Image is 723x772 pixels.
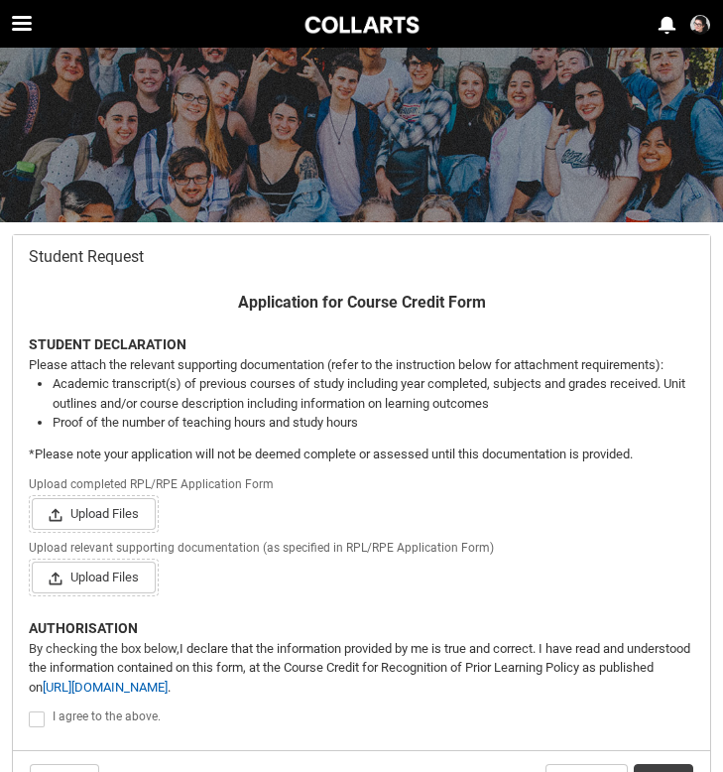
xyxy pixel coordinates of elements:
[29,641,180,656] span: By checking the box below,
[29,355,694,375] p: Please attach the relevant supporting documentation (refer to the instruction below for attachmen...
[53,413,694,433] li: Proof of the number of teaching hours and study hours
[29,445,694,464] p: *Please note your application will not be deemed complete or assessed until this documentation is...
[29,336,186,352] strong: STUDENT DECLARATION
[29,639,694,698] p: I declare that the information provided by me is true and correct. I have read and understood the...
[29,471,282,493] span: Upload completed RPL/RPE Application Form
[29,535,502,557] span: Upload relevant supporting documentation (as specified in RPL/RPE Application Form)
[32,562,156,593] span: Upload Files
[690,15,710,35] img: Student.nmihail.20230920
[29,247,144,267] span: Student Request
[689,7,711,39] button: User Profile Student.nmihail.20230920
[29,620,138,636] strong: AUTHORISATION
[32,498,156,530] span: Upload Files
[238,293,486,312] strong: Application for Course Credit Form
[53,374,694,413] li: Academic transcript(s) of previous courses of study including year completed, subjects and grades...
[53,709,161,723] span: I agree to the above.
[43,680,168,695] a: [URL][DOMAIN_NAME]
